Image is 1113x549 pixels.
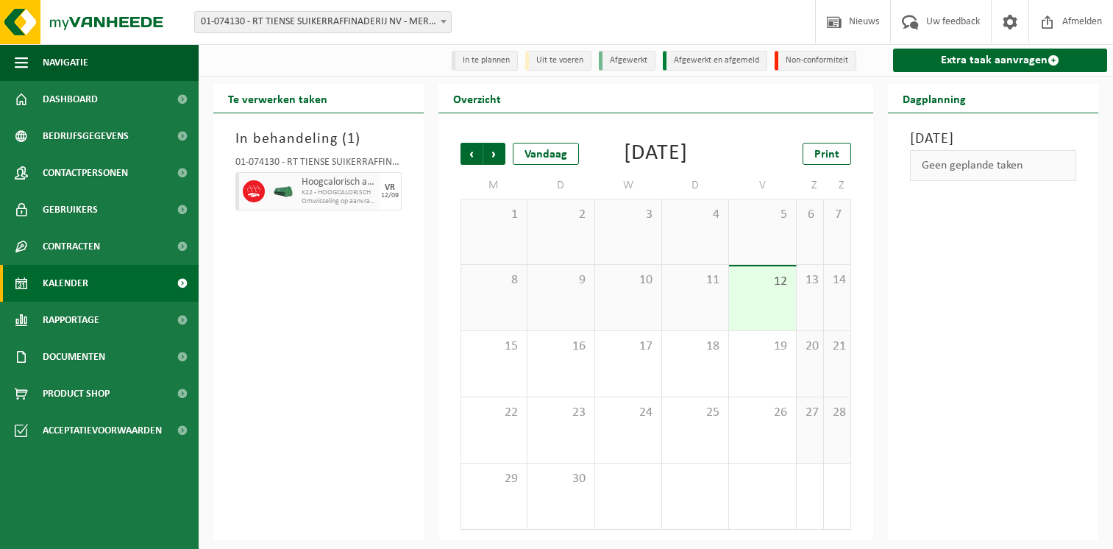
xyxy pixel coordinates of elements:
span: Bedrijfsgegevens [43,118,129,155]
span: 15 [469,339,519,355]
td: Z [824,172,851,199]
span: Contactpersonen [43,155,128,191]
h3: [DATE] [910,128,1076,150]
span: 4 [669,207,721,223]
img: HK-XK-22-GN-00 [272,186,294,197]
span: 1 [469,207,519,223]
span: 22 [469,405,519,421]
a: Print [803,143,851,165]
div: 12/09 [381,192,399,199]
span: 11 [669,272,721,288]
span: 30 [535,471,586,487]
span: 17 [602,339,654,355]
li: Non-conformiteit [775,51,856,71]
span: Dashboard [43,81,98,118]
span: 8 [469,272,519,288]
div: Vandaag [513,143,579,165]
span: 3 [602,207,654,223]
h2: Dagplanning [888,84,981,113]
td: V [729,172,796,199]
span: Documenten [43,339,105,375]
span: 28 [831,405,843,421]
span: 2 [535,207,586,223]
span: 01-074130 - RT TIENSE SUIKERRAFFINADERIJ NV - MERKSEM [195,12,451,32]
span: 19 [736,339,788,355]
div: 01-074130 - RT TIENSE SUIKERRAFFINADERIJ NV - MERKSEM [235,157,402,172]
div: VR [385,183,395,192]
span: 23 [535,405,586,421]
span: Print [814,149,839,160]
span: Navigatie [43,44,88,81]
span: 27 [804,405,816,421]
span: Hoogcalorisch afval [302,177,376,188]
td: Z [797,172,824,199]
span: Gebruikers [43,191,98,228]
div: Geen geplande taken [910,150,1076,181]
td: M [461,172,527,199]
span: 9 [535,272,586,288]
span: 21 [831,339,843,355]
h3: In behandeling ( ) [235,128,402,150]
span: K22 - HOOGCALORISCH [302,188,376,197]
span: 20 [804,339,816,355]
span: 25 [669,405,721,421]
li: Afgewerkt en afgemeld [663,51,767,71]
span: 24 [602,405,654,421]
li: Afgewerkt [599,51,655,71]
h2: Overzicht [438,84,516,113]
span: Omwisseling op aanvraag [302,197,376,206]
td: D [527,172,594,199]
span: 7 [831,207,843,223]
span: Rapportage [43,302,99,339]
span: Acceptatievoorwaarden [43,412,162,449]
span: Volgende [483,143,505,165]
span: Vorige [461,143,483,165]
h2: Te verwerken taken [213,84,342,113]
span: Contracten [43,228,100,265]
li: In te plannen [452,51,518,71]
span: 5 [736,207,788,223]
span: 26 [736,405,788,421]
span: 01-074130 - RT TIENSE SUIKERRAFFINADERIJ NV - MERKSEM [194,11,452,33]
span: 18 [669,339,721,355]
span: 10 [602,272,654,288]
span: 14 [831,272,843,288]
li: Uit te voeren [525,51,591,71]
span: 29 [469,471,519,487]
span: 12 [736,274,788,290]
td: W [595,172,662,199]
td: D [662,172,729,199]
span: 1 [347,132,355,146]
span: 6 [804,207,816,223]
a: Extra taak aanvragen [893,49,1107,72]
span: 13 [804,272,816,288]
div: [DATE] [624,143,688,165]
span: Product Shop [43,375,110,412]
span: Kalender [43,265,88,302]
span: 16 [535,339,586,355]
